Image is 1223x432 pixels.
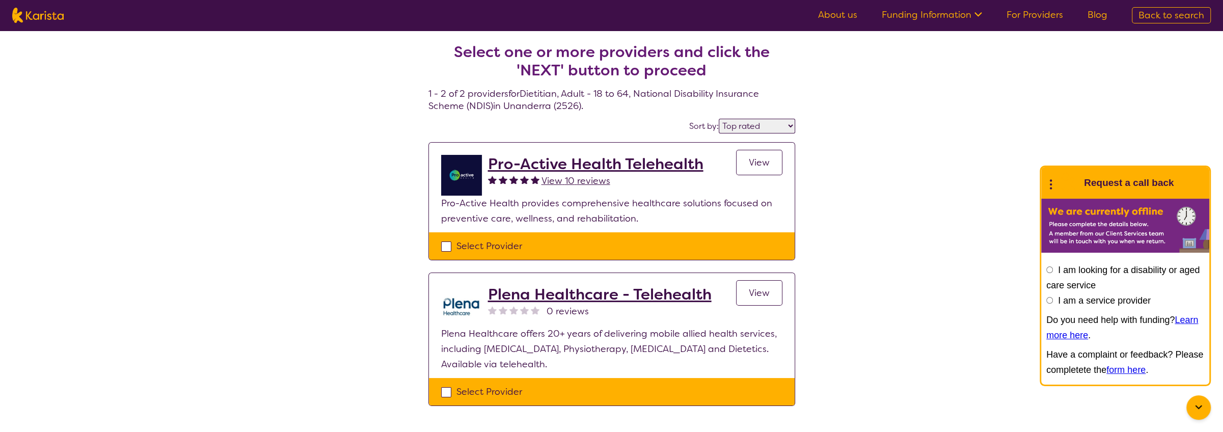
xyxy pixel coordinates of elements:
img: fullstar [509,175,518,184]
label: I am a service provider [1058,295,1151,306]
a: For Providers [1007,9,1063,21]
span: 0 reviews [547,304,589,319]
a: Back to search [1132,7,1211,23]
img: fullstar [499,175,507,184]
span: View [749,287,770,299]
p: Plena Healthcare offers 20+ years of delivering mobile allied health services, including [MEDICAL... [441,326,782,372]
p: Pro-Active Health provides comprehensive healthcare solutions focused on preventive care, wellnes... [441,196,782,226]
img: Karista logo [12,8,64,23]
img: Karista [1057,173,1078,193]
a: View [736,280,782,306]
h1: Request a call back [1084,175,1174,191]
a: Pro-Active Health Telehealth [488,155,703,173]
label: I am looking for a disability or aged care service [1046,265,1200,290]
img: nonereviewstar [520,306,529,314]
h2: Select one or more providers and click the 'NEXT' button to proceed [441,43,783,79]
img: nonereviewstar [531,306,539,314]
img: fullstar [488,175,497,184]
img: qwv9egg5taowukv2xnze.png [441,285,482,326]
img: nonereviewstar [499,306,507,314]
a: form here [1106,365,1146,375]
a: About us [818,9,857,21]
a: View [736,150,782,175]
img: nonereviewstar [488,306,497,314]
a: View 10 reviews [541,173,610,188]
p: Do you need help with funding? . [1046,312,1204,343]
span: View 10 reviews [541,175,610,187]
a: Funding Information [882,9,982,21]
img: fullstar [520,175,529,184]
label: Sort by: [689,121,719,131]
img: fullstar [531,175,539,184]
img: nonereviewstar [509,306,518,314]
a: Blog [1088,9,1107,21]
a: Plena Healthcare - Telehealth [488,285,712,304]
span: View [749,156,770,169]
img: ymlb0re46ukcwlkv50cv.png [441,155,482,196]
h4: 1 - 2 of 2 providers for Dietitian , Adult - 18 to 64 , National Disability Insurance Scheme (NDI... [428,18,795,112]
p: Have a complaint or feedback? Please completete the . [1046,347,1204,377]
img: Karista offline chat form to request call back [1041,199,1209,253]
span: Back to search [1138,9,1204,21]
